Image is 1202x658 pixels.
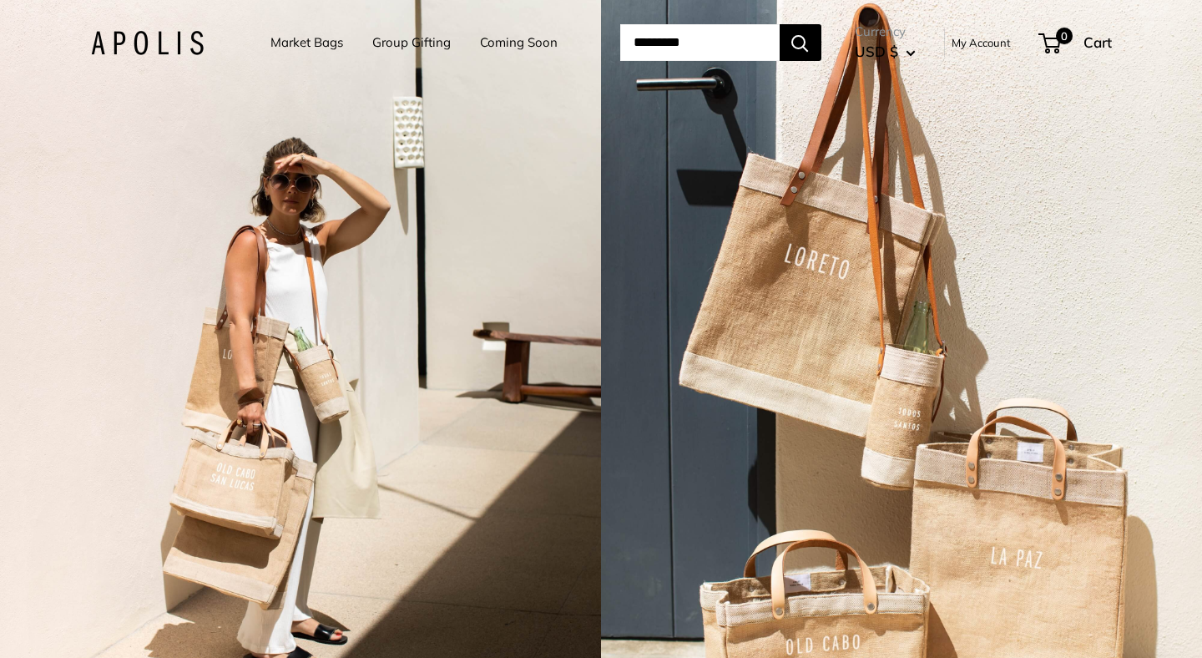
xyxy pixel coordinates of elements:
[620,24,780,61] input: Search...
[1083,33,1112,51] span: Cart
[855,20,916,43] span: Currency
[855,43,898,60] span: USD $
[480,31,558,54] a: Coming Soon
[855,38,916,65] button: USD $
[372,31,451,54] a: Group Gifting
[1055,28,1072,44] span: 0
[1040,29,1112,56] a: 0 Cart
[270,31,343,54] a: Market Bags
[780,24,821,61] button: Search
[952,33,1011,53] a: My Account
[91,31,204,55] img: Apolis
